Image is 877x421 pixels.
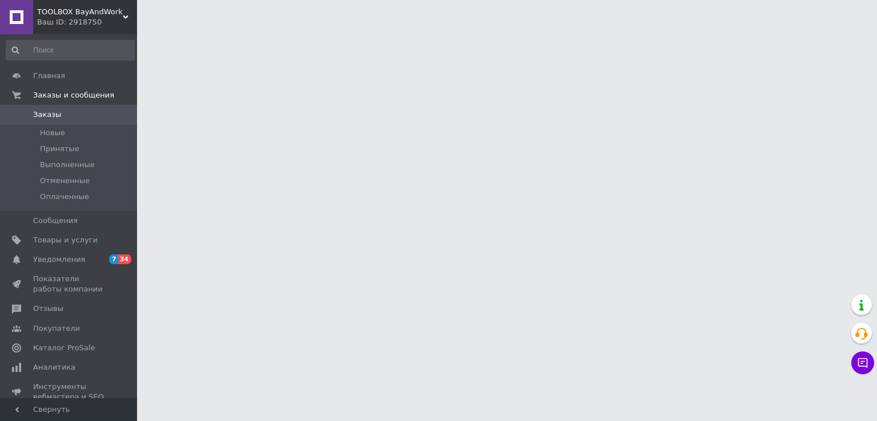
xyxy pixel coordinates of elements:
span: Принятые [40,144,79,154]
span: Оплаченные [40,192,89,202]
span: Новые [40,128,65,138]
span: Главная [33,71,65,81]
span: 34 [118,254,131,264]
span: Выполненные [40,160,95,170]
span: Каталог ProSale [33,343,95,353]
span: 7 [109,254,118,264]
span: Уведомления [33,254,85,265]
button: Чат с покупателем [851,351,874,374]
div: Ваш ID: 2918750 [37,17,137,27]
span: TOOLBOX BayAndWork [37,7,123,17]
span: Отзывы [33,303,63,314]
span: Отмененные [40,176,90,186]
span: Показатели работы компании [33,274,106,294]
span: Заказы и сообщения [33,90,114,100]
span: Товары и услуги [33,235,98,245]
span: Заказы [33,110,61,120]
span: Инструменты вебмастера и SEO [33,382,106,402]
span: Покупатели [33,323,80,334]
span: Аналитика [33,362,75,373]
input: Поиск [6,40,135,60]
span: Сообщения [33,216,78,226]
